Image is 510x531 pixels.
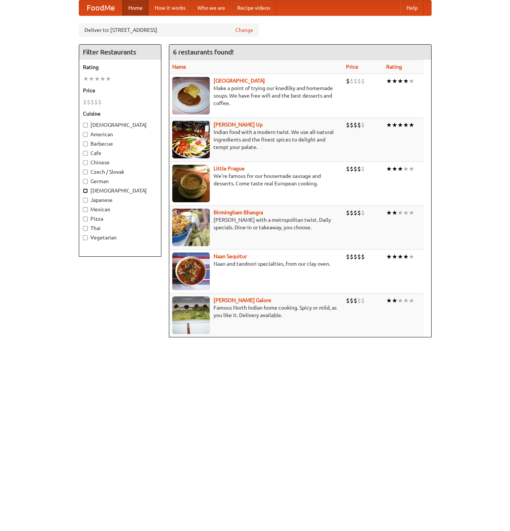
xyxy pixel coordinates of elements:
li: $ [354,77,357,85]
label: Barbecue [83,140,157,147]
li: ★ [403,296,409,305]
input: Mexican [83,207,88,212]
li: $ [354,121,357,129]
li: $ [361,296,365,305]
label: Chinese [83,159,157,166]
li: $ [83,98,87,106]
label: Cafe [83,149,157,157]
li: $ [361,121,365,129]
li: $ [357,77,361,85]
label: Pizza [83,215,157,223]
a: Little Prague [214,165,245,171]
li: ★ [397,121,403,129]
input: Chinese [83,160,88,165]
li: ★ [386,296,392,305]
li: ★ [397,209,403,217]
input: Czech / Slovak [83,170,88,174]
li: ★ [386,77,392,85]
p: Famous North Indian home cooking. Spicy or mild, as you like it. Delivery available. [172,304,340,319]
input: German [83,179,88,184]
li: $ [361,77,365,85]
h4: Filter Restaurants [79,45,161,60]
li: $ [357,209,361,217]
li: $ [354,165,357,173]
input: Pizza [83,217,88,221]
li: ★ [409,121,414,129]
li: ★ [392,77,397,85]
label: Thai [83,224,157,232]
img: naansequitur.jpg [172,253,210,290]
li: $ [350,296,354,305]
li: ★ [386,253,392,261]
a: FoodMe [79,0,122,15]
li: ★ [89,75,94,83]
input: [DEMOGRAPHIC_DATA] [83,188,88,193]
a: Name [172,64,186,70]
a: [PERSON_NAME] Up [214,122,263,128]
li: ★ [94,75,100,83]
li: ★ [403,121,409,129]
li: ★ [386,121,392,129]
input: American [83,132,88,137]
img: bhangra.jpg [172,209,210,246]
label: Japanese [83,196,157,204]
li: $ [94,98,98,106]
li: $ [87,98,90,106]
b: Birmingham Bhangra [214,209,263,215]
b: [GEOGRAPHIC_DATA] [214,78,265,84]
label: Mexican [83,206,157,213]
input: Japanese [83,198,88,203]
a: Naan Sequitur [214,253,247,259]
li: ★ [409,296,414,305]
h5: Rating [83,63,157,71]
li: $ [354,296,357,305]
p: Make a point of trying our knedlíky and homemade soups. We have free wifi and the best desserts a... [172,84,340,107]
li: ★ [397,253,403,261]
a: Recipe videos [231,0,276,15]
li: ★ [100,75,105,83]
a: Home [122,0,149,15]
label: Czech / Slovak [83,168,157,176]
a: Rating [386,64,402,70]
li: ★ [409,165,414,173]
li: $ [357,165,361,173]
a: Help [400,0,424,15]
li: $ [350,253,354,261]
input: Thai [83,226,88,231]
img: curryup.jpg [172,121,210,158]
li: $ [354,209,357,217]
p: Indian food with a modern twist. We use all-natural ingredients and the finest spices to delight ... [172,128,340,151]
li: ★ [403,77,409,85]
li: $ [357,296,361,305]
li: $ [346,253,350,261]
li: ★ [409,77,414,85]
a: Who we are [191,0,231,15]
li: ★ [397,296,403,305]
li: ★ [392,121,397,129]
li: ★ [392,209,397,217]
li: $ [350,165,354,173]
li: ★ [403,209,409,217]
input: [DEMOGRAPHIC_DATA] [83,123,88,128]
li: $ [357,121,361,129]
p: Naan and tandoori specialties, from our clay oven. [172,260,340,268]
li: $ [346,77,350,85]
li: ★ [105,75,111,83]
li: ★ [397,77,403,85]
h5: Price [83,87,157,94]
li: $ [346,296,350,305]
a: Change [235,26,253,34]
li: ★ [397,165,403,173]
li: $ [350,209,354,217]
li: ★ [403,253,409,261]
li: $ [346,209,350,217]
li: $ [90,98,94,106]
div: Deliver to: [STREET_ADDRESS] [79,23,259,37]
li: $ [361,165,365,173]
a: [PERSON_NAME] Galore [214,297,271,303]
img: czechpoint.jpg [172,77,210,114]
